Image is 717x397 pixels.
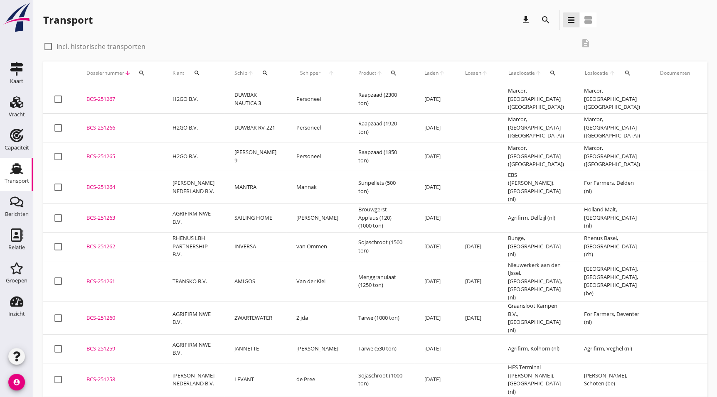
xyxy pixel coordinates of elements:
[9,112,25,117] div: Vracht
[224,142,286,171] td: [PERSON_NAME] 9
[5,178,29,184] div: Transport
[390,70,397,76] i: search
[583,15,593,25] i: view_agenda
[86,152,153,161] div: BCS-251265
[163,335,224,363] td: AGRIFIRM NWE B.V.
[163,203,224,232] td: AGRIFIRM NWE B.V.
[286,142,348,171] td: Personeel
[348,302,414,335] td: Tarwe (1000 ton)
[57,42,145,51] label: Incl. historische transporten
[414,302,455,335] td: [DATE]
[455,302,498,335] td: [DATE]
[508,69,535,77] span: Laadlocatie
[194,70,200,76] i: search
[163,171,224,203] td: [PERSON_NAME] NEDERLAND B.V.
[414,142,455,171] td: [DATE]
[224,171,286,203] td: MANTRA
[348,203,414,232] td: Brouwgerst - Applaus (120) (1000 ton)
[286,261,348,302] td: Van der Klei
[574,85,650,114] td: Marcor, [GEOGRAPHIC_DATA] ([GEOGRAPHIC_DATA])
[660,69,690,77] div: Documenten
[498,171,574,203] td: EBS ([PERSON_NAME]), [GEOGRAPHIC_DATA] (nl)
[163,363,224,396] td: [PERSON_NAME] NEDERLAND B.V.
[498,85,574,114] td: Marcor, [GEOGRAPHIC_DATA] ([GEOGRAPHIC_DATA])
[2,2,32,33] img: logo-small.a267ee39.svg
[224,363,286,396] td: LEVANT
[8,311,25,316] div: Inzicht
[574,203,650,232] td: Holland Malt, [GEOGRAPHIC_DATA] (nl)
[224,335,286,363] td: JANNETTE
[574,302,650,335] td: For Farmers, Deventer (nl)
[286,203,348,232] td: [PERSON_NAME]
[498,232,574,261] td: Bunge, [GEOGRAPHIC_DATA] (nl)
[609,70,616,76] i: arrow_upward
[286,335,348,363] td: [PERSON_NAME]
[348,85,414,114] td: Raapzaad (2300 ton)
[324,70,338,76] i: arrow_upward
[498,302,574,335] td: Graansloot Kampen B.V., [GEOGRAPHIC_DATA] (nl)
[286,302,348,335] td: Zijda
[521,15,531,25] i: download
[5,211,29,217] div: Berichten
[86,277,153,286] div: BCS-251261
[296,69,324,77] span: Schipper
[8,245,25,250] div: Relatie
[414,203,455,232] td: [DATE]
[163,232,224,261] td: RHENUS LBH PARTNERSHIP B.V.
[8,374,25,390] i: account_circle
[439,70,445,76] i: arrow_upward
[163,142,224,171] td: H2GO B.V.
[10,78,23,84] div: Kaart
[498,335,574,363] td: Agrifirm, Kolhorn (nl)
[86,375,153,384] div: BCS-251258
[498,113,574,142] td: Marcor, [GEOGRAPHIC_DATA] ([GEOGRAPHIC_DATA])
[584,69,609,77] span: Loslocatie
[465,69,481,77] span: Lossen
[224,85,286,114] td: DUWBAK NAUTICA 3
[498,203,574,232] td: Agrifirm, Delfzijl (nl)
[549,70,556,76] i: search
[541,15,551,25] i: search
[414,261,455,302] td: [DATE]
[224,203,286,232] td: SAILING HOME
[574,171,650,203] td: For Farmers, Delden (nl)
[376,70,383,76] i: arrow_upward
[224,302,286,335] td: ZWARTEWATER
[86,243,153,251] div: BCS-251262
[348,171,414,203] td: Sunpellets (500 ton)
[574,335,650,363] td: Agrifirm, Veghel (nl)
[6,278,27,283] div: Groepen
[455,261,498,302] td: [DATE]
[574,232,650,261] td: Rhenus Basel, [GEOGRAPHIC_DATA] (ch)
[86,183,153,191] div: BCS-251264
[574,113,650,142] td: Marcor, [GEOGRAPHIC_DATA] ([GEOGRAPHIC_DATA])
[535,70,542,76] i: arrow_upward
[138,70,145,76] i: search
[124,70,131,76] i: arrow_downward
[348,232,414,261] td: Sojaschroot (1500 ton)
[163,113,224,142] td: H2GO B.V.
[424,69,439,77] span: Laden
[224,113,286,142] td: DUWBAK RV-221
[262,70,269,76] i: search
[414,335,455,363] td: [DATE]
[348,142,414,171] td: Raapzaad (1850 ton)
[574,142,650,171] td: Marcor, [GEOGRAPHIC_DATA] ([GEOGRAPHIC_DATA])
[286,113,348,142] td: Personeel
[247,70,254,76] i: arrow_upward
[163,85,224,114] td: H2GO B.V.
[86,314,153,322] div: BCS-251260
[414,232,455,261] td: [DATE]
[348,363,414,396] td: Sojaschroot (1000 ton)
[163,261,224,302] td: TRANSKO B.V.
[224,261,286,302] td: AMIGOS
[286,363,348,396] td: de Pree
[86,95,153,103] div: BCS-251267
[414,113,455,142] td: [DATE]
[43,13,93,27] div: Transport
[286,85,348,114] td: Personeel
[86,345,153,353] div: BCS-251259
[414,363,455,396] td: [DATE]
[566,15,576,25] i: view_headline
[86,214,153,222] div: BCS-251263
